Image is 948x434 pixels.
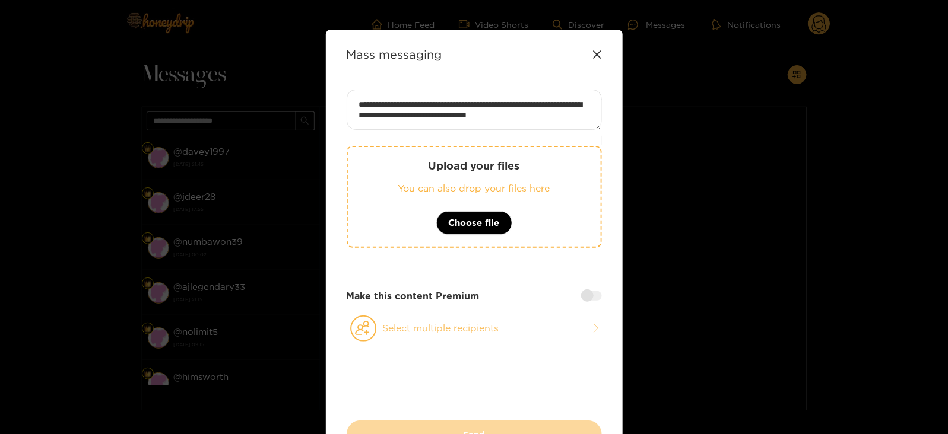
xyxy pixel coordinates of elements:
strong: Make this content Premium [347,289,480,303]
p: Upload your files [372,159,577,173]
button: Choose file [436,211,512,235]
button: Select multiple recipients [347,315,602,342]
strong: Mass messaging [347,47,442,61]
span: Choose file [449,216,500,230]
p: You can also drop your files here [372,181,577,195]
